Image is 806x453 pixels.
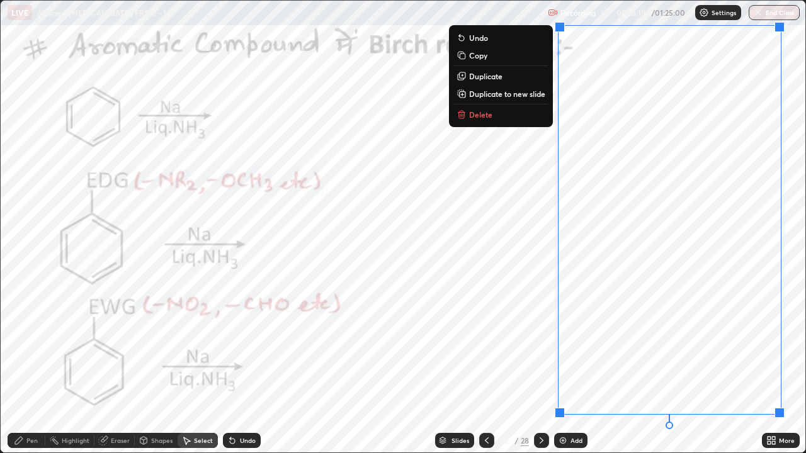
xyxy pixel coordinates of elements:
button: Copy [454,48,548,63]
img: add-slide-button [558,435,568,445]
button: Delete [454,107,548,122]
p: Duplicate [469,71,502,81]
div: 6 [499,437,512,444]
img: end-class-cross [753,8,763,18]
img: recording.375f2c34.svg [548,8,558,18]
button: Duplicate to new slide [454,86,548,101]
div: More [779,437,795,444]
img: class-settings-icons [699,8,709,18]
div: Select [194,437,213,444]
p: Settings [712,9,736,16]
p: Undo [469,33,488,43]
div: Pen [26,437,38,444]
div: / [514,437,518,444]
button: Undo [454,30,548,45]
p: Alkanes ([MEDICAL_DATA], FRSR) - 12 [37,8,170,18]
div: Highlight [62,437,89,444]
div: Undo [240,437,256,444]
div: Slides [451,437,469,444]
p: Recording [560,8,596,18]
button: End Class [749,5,800,20]
div: Eraser [111,437,130,444]
div: 28 [521,435,529,446]
p: Delete [469,109,492,120]
p: LIVE [11,8,28,18]
button: Duplicate [454,69,548,84]
div: Add [570,437,582,444]
p: Duplicate to new slide [469,89,545,99]
div: Shapes [151,437,173,444]
p: Copy [469,50,487,60]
